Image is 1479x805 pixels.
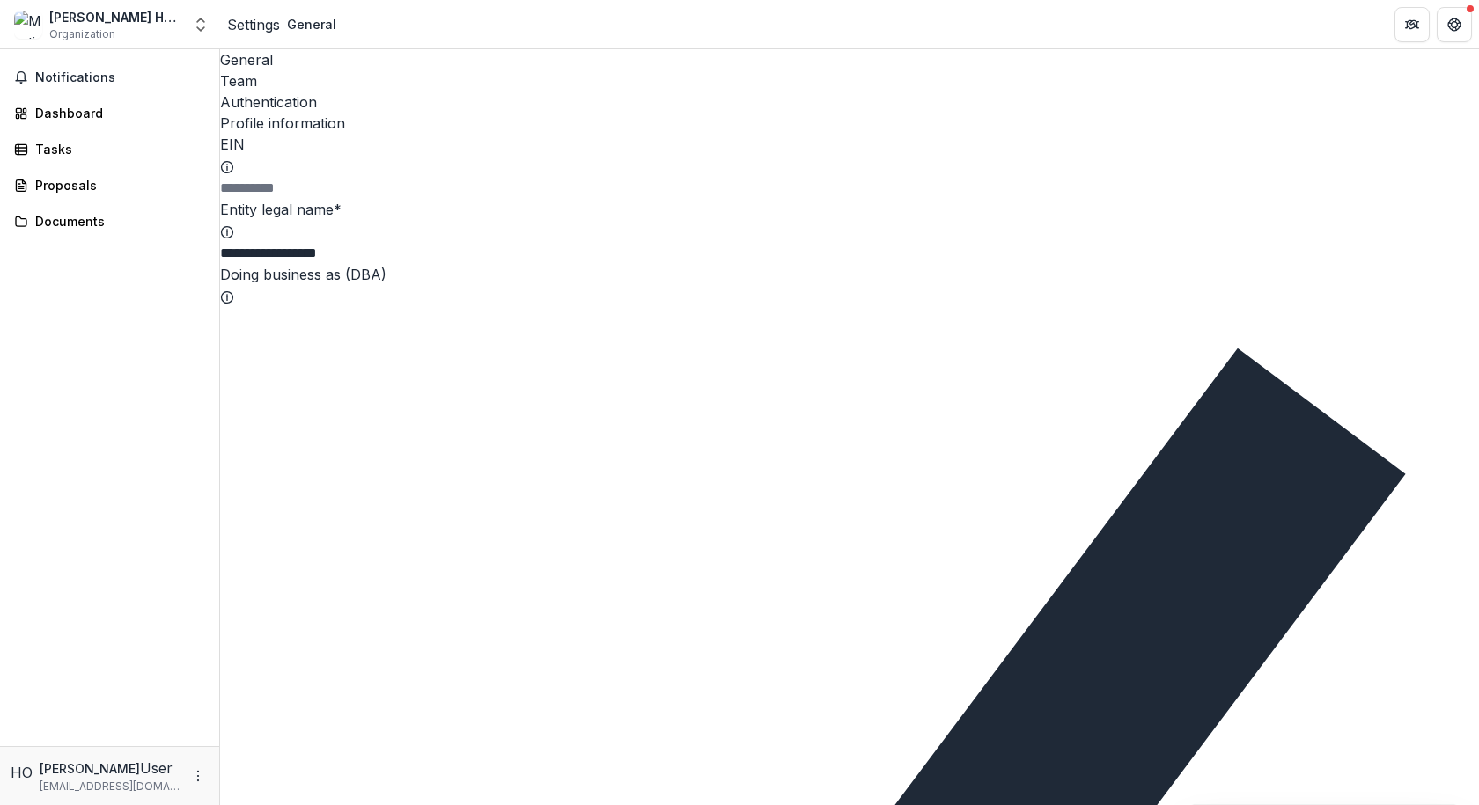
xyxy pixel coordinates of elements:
[1394,7,1430,42] button: Partners
[35,104,198,122] div: Dashboard
[188,7,213,42] button: Open entity switcher
[35,212,198,231] div: Documents
[188,765,209,787] button: More
[220,266,386,283] label: Doing business as (DBA)
[35,70,205,85] span: Notifications
[35,140,198,158] div: Tasks
[227,11,343,37] nav: breadcrumb
[11,762,33,783] div: Heather O'Connor
[49,26,115,42] span: Organization
[220,49,1479,70] a: General
[140,757,173,779] p: User
[7,63,212,91] button: Notifications
[220,91,1479,113] a: Authentication
[220,135,245,153] label: EIN
[287,15,336,33] div: General
[7,135,212,164] a: Tasks
[227,14,280,35] a: Settings
[49,8,181,26] div: [PERSON_NAME] House, Inc.
[7,171,212,200] a: Proposals
[220,70,1479,91] a: Team
[220,113,1479,134] h2: Profile information
[40,779,180,794] p: [EMAIL_ADDRESS][DOMAIN_NAME]
[40,759,140,778] p: [PERSON_NAME]
[7,207,212,236] a: Documents
[14,11,42,39] img: Martin House, Inc.
[7,99,212,128] a: Dashboard
[35,176,198,194] div: Proposals
[1437,7,1472,42] button: Get Help
[220,201,342,218] label: Entity legal name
